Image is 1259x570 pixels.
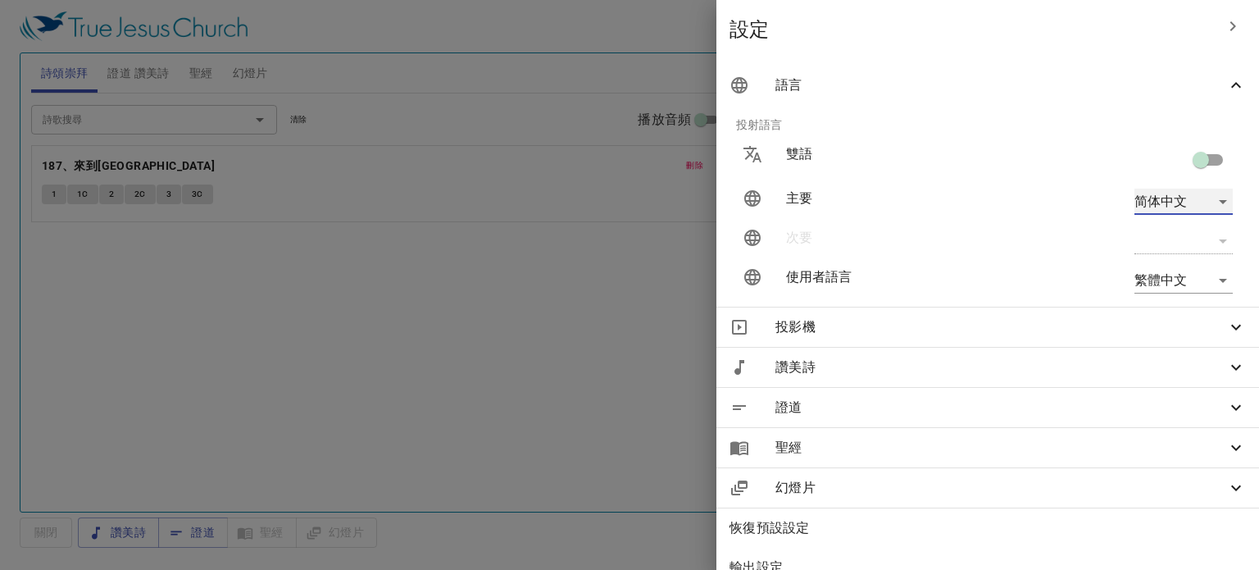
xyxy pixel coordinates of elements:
p: 次要 [786,228,1018,248]
p: 主要 [786,189,1018,208]
div: 證道 [716,388,1259,427]
span: 讚美詩 [775,358,1226,377]
span: 聖經 [775,438,1226,458]
span: 語言 [775,75,1226,95]
span: 證道 [775,398,1226,417]
span: 恢復預設設定 [729,518,1246,538]
div: 幻燈片 [716,468,1259,508]
div: 繁體中文 [1134,267,1233,294]
span: 投影機 [775,317,1226,337]
div: 简体中文 [1134,189,1233,215]
div: 恢復預設設定 [716,508,1259,548]
div: 讚美詩 [716,348,1259,387]
span: 幻燈片 [775,478,1226,498]
li: 投射語言 [723,105,1252,144]
div: 語言 [716,66,1259,105]
p: 使用者語言 [786,267,1018,287]
div: 投影機 [716,308,1259,347]
div: 聖經 [716,428,1259,467]
span: 設定 [729,16,1213,43]
p: 雙語 [786,144,1018,164]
